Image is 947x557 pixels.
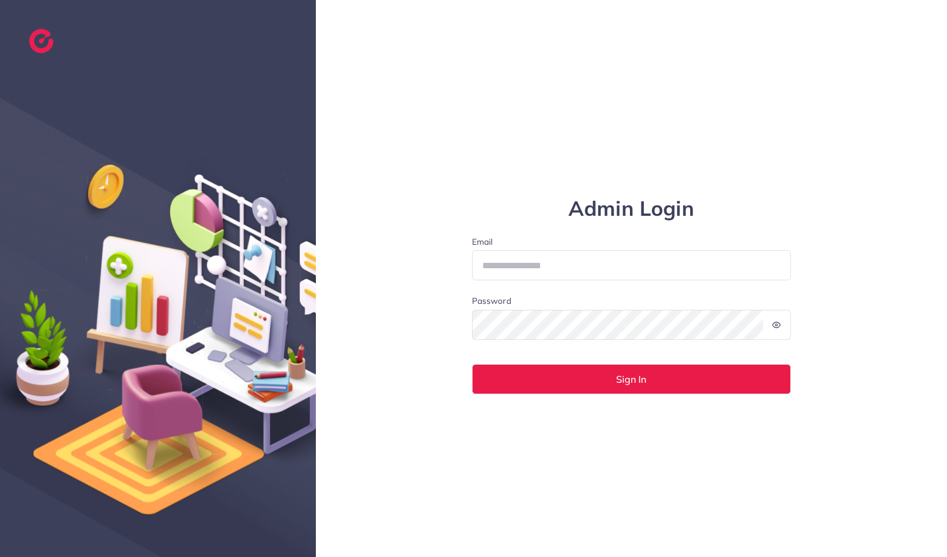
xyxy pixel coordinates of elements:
img: logo [29,29,54,53]
label: Email [472,236,791,248]
span: Sign In [616,374,646,384]
label: Password [472,295,511,307]
h1: Admin Login [472,197,791,221]
button: Sign In [472,364,791,394]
